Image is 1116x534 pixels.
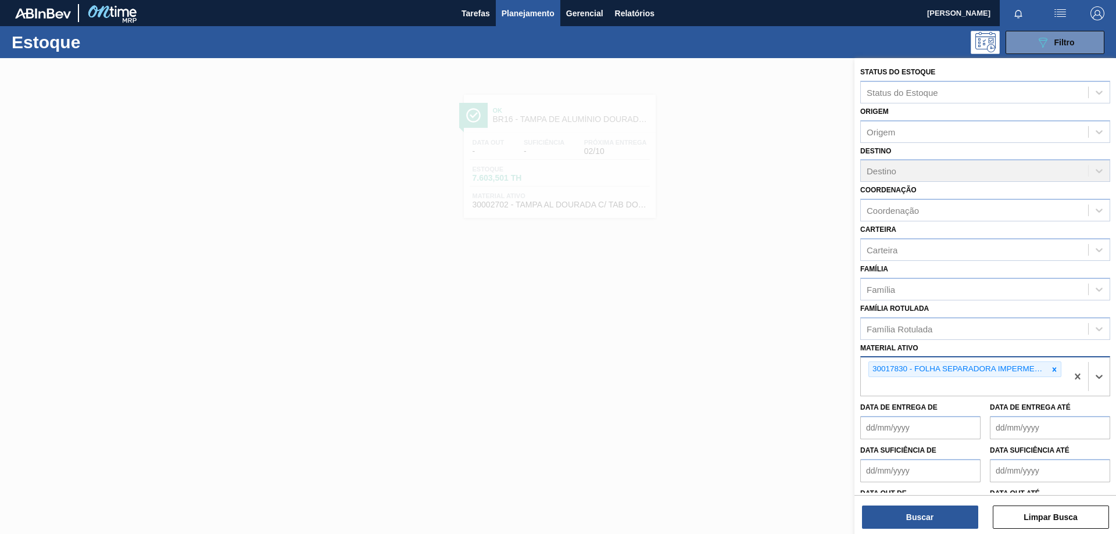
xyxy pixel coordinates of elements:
[867,87,938,97] div: Status do Estoque
[462,6,490,20] span: Tarefas
[990,489,1040,497] label: Data out até
[990,416,1110,439] input: dd/mm/yyyy
[990,403,1071,411] label: Data de Entrega até
[990,459,1110,482] input: dd/mm/yyyy
[1053,6,1067,20] img: userActions
[860,147,891,155] label: Destino
[566,6,603,20] span: Gerencial
[869,362,1048,377] div: 30017830 - FOLHA SEPARADORA IMPERMEAVEL
[990,446,1069,454] label: Data suficiência até
[1000,5,1037,21] button: Notificações
[860,489,907,497] label: Data out de
[860,416,981,439] input: dd/mm/yyyy
[860,403,938,411] label: Data de Entrega de
[860,304,929,313] label: Família Rotulada
[971,31,1000,54] div: Pogramando: nenhum usuário selecionado
[860,344,918,352] label: Material ativo
[860,186,917,194] label: Coordenação
[12,35,185,49] h1: Estoque
[860,459,981,482] input: dd/mm/yyyy
[1006,31,1104,54] button: Filtro
[860,225,896,234] label: Carteira
[867,245,897,255] div: Carteira
[860,107,889,116] label: Origem
[860,68,935,76] label: Status do Estoque
[1090,6,1104,20] img: Logout
[615,6,654,20] span: Relatórios
[860,446,936,454] label: Data suficiência de
[867,127,895,137] div: Origem
[1054,38,1075,47] span: Filtro
[867,284,895,294] div: Família
[860,265,888,273] label: Família
[502,6,555,20] span: Planejamento
[867,324,932,334] div: Família Rotulada
[867,206,919,216] div: Coordenação
[15,8,71,19] img: TNhmsLtSVTkK8tSr43FrP2fwEKptu5GPRR3wAAAABJRU5ErkJggg==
